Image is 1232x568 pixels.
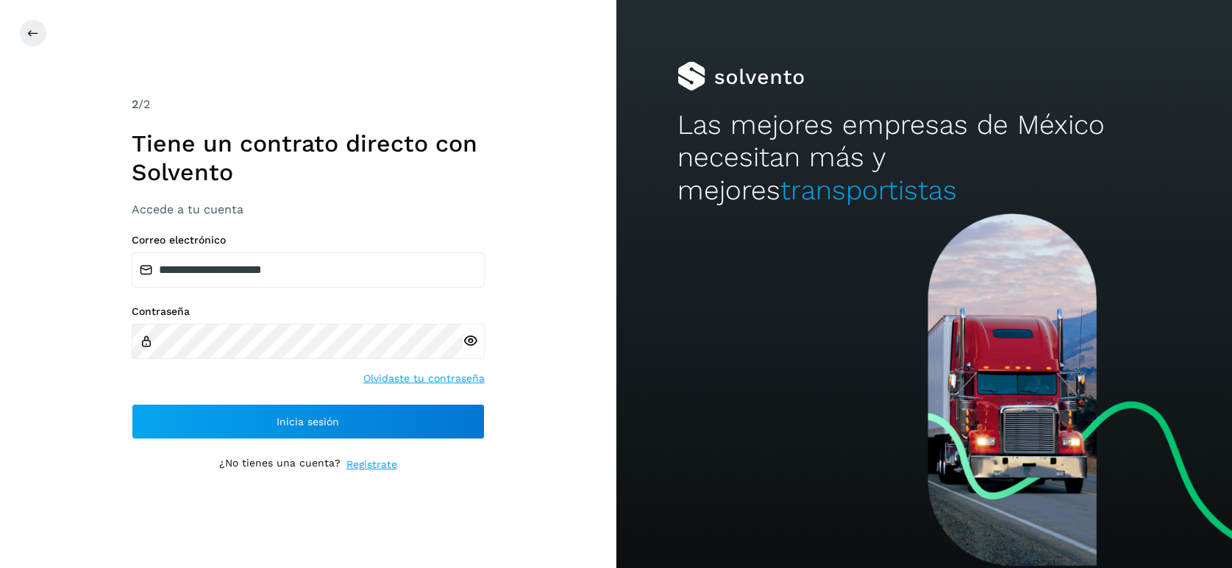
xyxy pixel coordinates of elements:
span: transportistas [780,174,957,206]
div: /2 [132,96,485,113]
p: ¿No tienes una cuenta? [219,457,341,472]
h3: Accede a tu cuenta [132,202,485,216]
h1: Tiene un contrato directo con Solvento [132,129,485,186]
label: Contraseña [132,305,485,318]
button: Inicia sesión [132,404,485,439]
label: Correo electrónico [132,234,485,246]
a: Regístrate [346,457,397,472]
a: Olvidaste tu contraseña [363,371,485,386]
span: 2 [132,97,138,111]
h2: Las mejores empresas de México necesitan más y mejores [677,109,1170,207]
span: Inicia sesión [277,416,339,427]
